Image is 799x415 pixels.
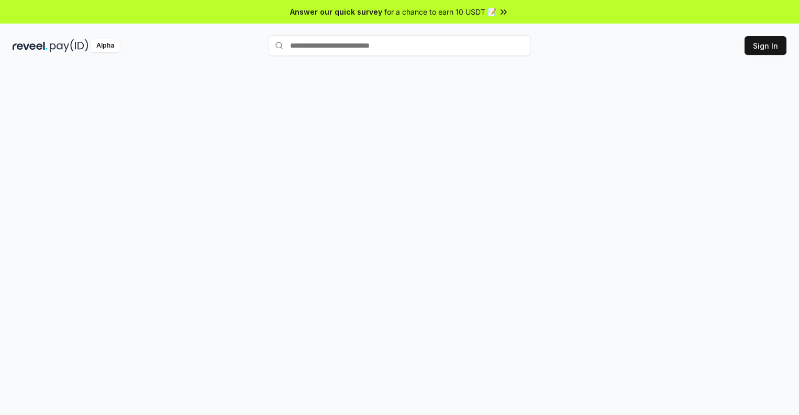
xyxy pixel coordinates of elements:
[50,39,88,52] img: pay_id
[384,6,496,17] span: for a chance to earn 10 USDT 📝
[745,36,786,55] button: Sign In
[290,6,382,17] span: Answer our quick survey
[13,39,48,52] img: reveel_dark
[91,39,120,52] div: Alpha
